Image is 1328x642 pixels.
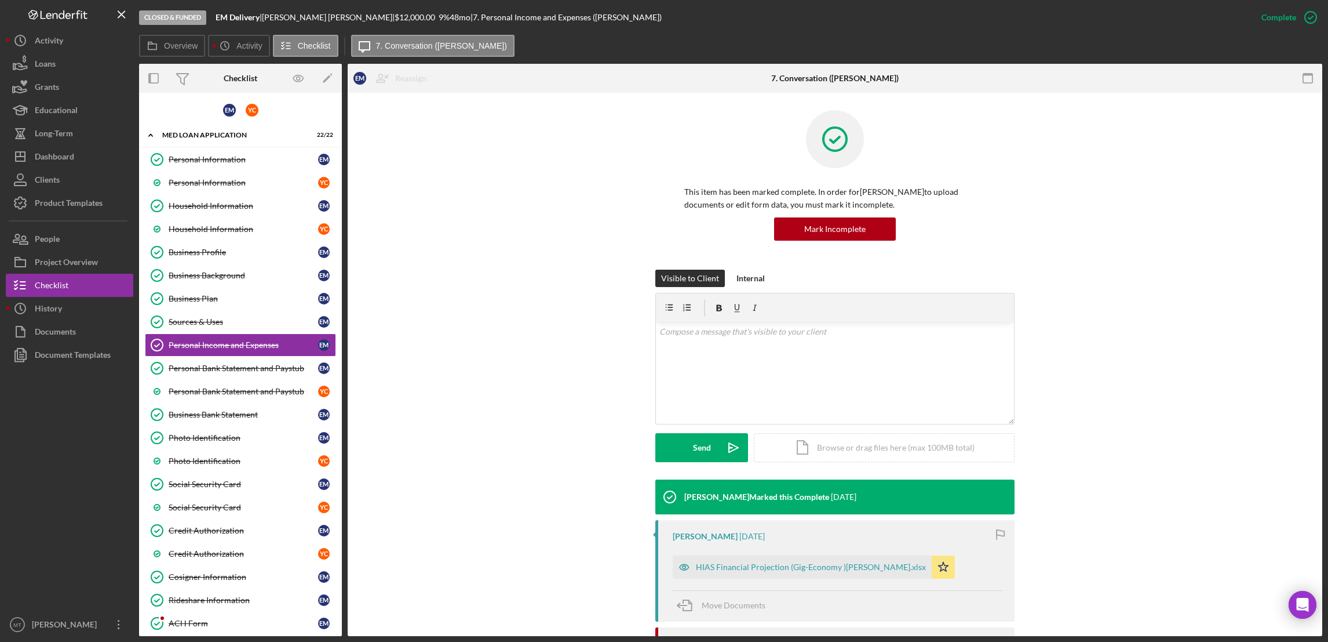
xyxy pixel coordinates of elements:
[684,186,986,212] p: This item has been marked complete. In order for [PERSON_NAME] to upload documents or edit form d...
[145,496,336,519] a: Social Security CardYC
[13,622,21,628] text: MT
[145,403,336,426] a: Business Bank StatementEM
[169,340,318,350] div: Personal Income and Expenses
[216,12,260,22] b: EM Delivery
[696,563,926,572] div: HIAS Financial Projection (Gig-Economy )[PERSON_NAME].xlsx
[35,168,60,194] div: Clients
[145,542,336,565] a: Credit AuthorizationYC
[35,29,63,55] div: Activity
[376,41,507,50] label: 7. Conversation ([PERSON_NAME])
[318,618,330,629] div: E M
[35,75,59,101] div: Grants
[318,525,330,536] div: E M
[298,41,331,50] label: Checklist
[35,52,56,78] div: Loans
[470,13,662,22] div: | 7. Personal Income and Expenses ([PERSON_NAME])
[169,248,318,257] div: Business Profile
[145,589,336,612] a: Rideshare InformationEM
[273,35,338,57] button: Checklist
[6,320,133,343] button: Documents
[169,433,318,442] div: Photo Identification
[353,72,366,85] div: E M
[1261,6,1296,29] div: Complete
[6,145,133,168] button: Dashboard
[655,433,748,462] button: Send
[29,613,104,639] div: [PERSON_NAME]
[6,297,133,320] button: History
[169,619,318,628] div: ACH Form
[164,41,198,50] label: Overview
[348,67,438,90] button: EMReassign
[35,145,74,171] div: Dashboard
[145,148,336,171] a: Personal InformationEM
[739,532,765,541] time: 2025-06-24 21:31
[169,456,318,466] div: Photo Identification
[139,10,206,25] div: Closed & Funded
[35,251,98,277] div: Project Overview
[318,409,330,420] div: E M
[169,549,318,558] div: Credit Authorization
[35,227,60,253] div: People
[6,122,133,145] button: Long-Term
[145,264,336,287] a: Business BackgroundEM
[145,171,336,194] a: Personal InformationYC
[318,455,330,467] div: Y C
[351,35,515,57] button: 7. Conversation ([PERSON_NAME])
[6,343,133,367] a: Document Templates
[145,380,336,403] a: Personal Bank Statement and PaystubYC
[318,270,330,281] div: E M
[262,13,395,22] div: [PERSON_NAME] [PERSON_NAME] |
[6,29,133,52] button: Activity
[169,294,318,303] div: Business Plan
[318,316,330,328] div: E M
[208,35,269,57] button: Activity
[216,13,262,22] div: |
[145,426,336,449] a: Photo IdentificationEM
[145,241,336,264] a: Business ProfileEM
[6,251,133,274] button: Project Overview
[145,217,336,241] a: Household InformationYC
[6,274,133,297] a: Checklist
[318,502,330,513] div: Y C
[1289,591,1316,619] div: Open Intercom Messenger
[145,357,336,380] a: Personal Bank Statement and PaystubEM
[673,591,777,620] button: Move Documents
[318,339,330,351] div: E M
[693,433,711,462] div: Send
[318,246,330,258] div: E M
[246,104,258,117] div: Y C
[395,67,426,90] div: Reassign
[169,572,318,582] div: Cosigner Information
[318,594,330,606] div: E M
[169,317,318,327] div: Sources & Uses
[684,492,829,502] div: [PERSON_NAME] Marked this Complete
[6,75,133,99] button: Grants
[169,526,318,535] div: Credit Authorization
[6,52,133,75] button: Loans
[1250,6,1322,29] button: Complete
[224,74,257,83] div: Checklist
[655,270,725,287] button: Visible to Client
[318,154,330,165] div: E M
[804,217,866,241] div: Mark Incomplete
[145,449,336,473] a: Photo IdentificationYC
[145,194,336,217] a: Household InformationEM
[145,310,336,333] a: Sources & UsesEM
[318,386,330,397] div: Y C
[673,532,738,541] div: [PERSON_NAME]
[318,548,330,560] div: Y C
[6,168,133,191] a: Clients
[6,99,133,122] button: Educational
[774,217,896,241] button: Mark Incomplete
[169,155,318,164] div: Personal Information
[145,287,336,310] a: Business PlanEM
[169,387,318,396] div: Personal Bank Statement and Paystub
[169,364,318,373] div: Personal Bank Statement and Paystub
[318,200,330,212] div: E M
[318,571,330,583] div: E M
